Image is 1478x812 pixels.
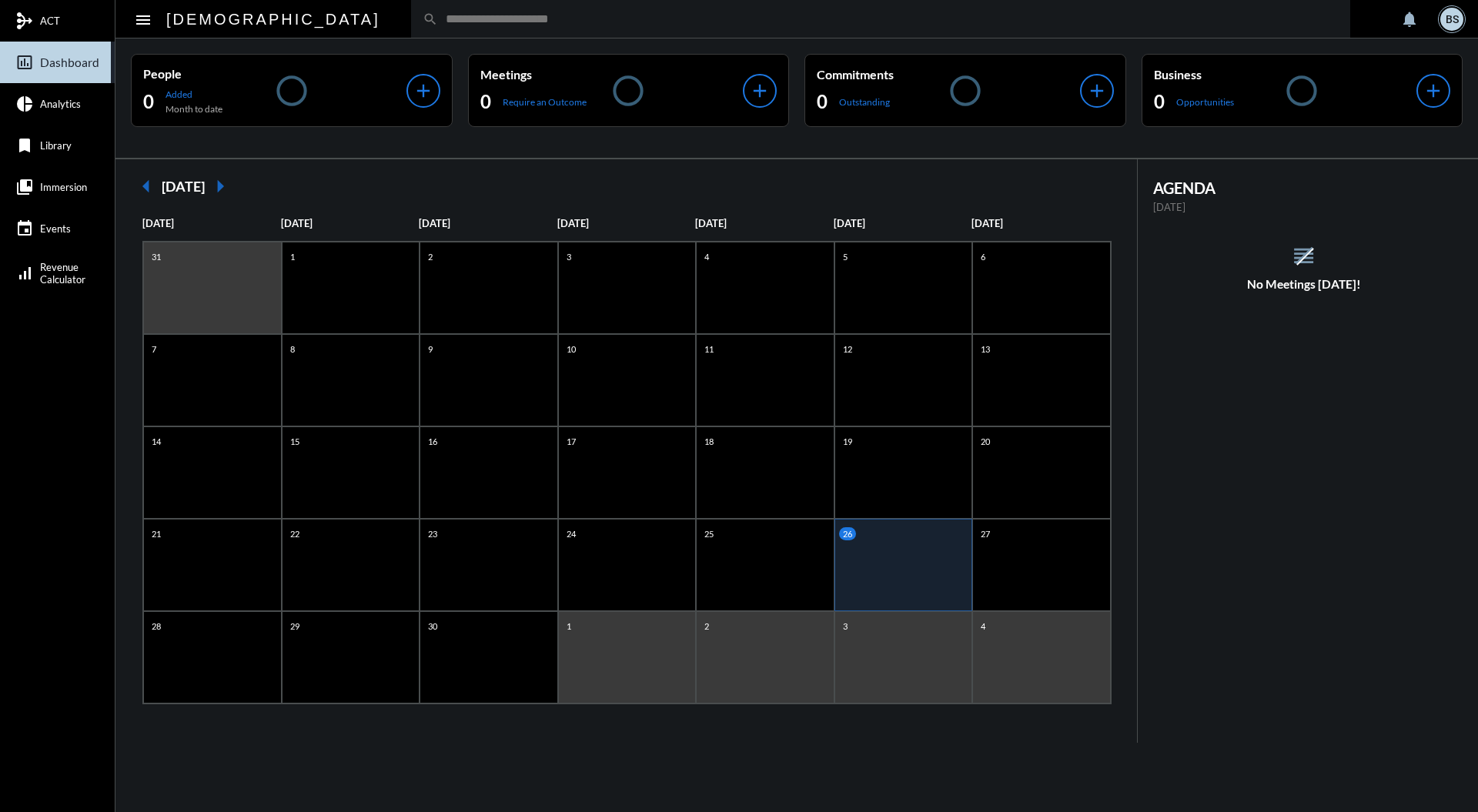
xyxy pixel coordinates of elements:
p: 28 [148,620,165,633]
p: 6 [977,250,989,263]
p: 3 [839,620,851,633]
p: 20 [977,435,994,448]
p: 17 [563,435,580,448]
p: 30 [424,620,441,633]
p: 22 [286,527,303,540]
p: 25 [701,527,717,540]
p: [DATE] [971,217,1110,229]
h2: [DATE] [162,178,205,195]
mat-icon: Side nav toggle icon [134,11,152,29]
p: 3 [563,250,575,263]
mat-icon: mediation [15,12,34,30]
h2: [DEMOGRAPHIC_DATA] [166,7,380,32]
p: [DATE] [281,217,420,229]
p: 2 [424,250,436,263]
span: Revenue Calculator [40,261,85,286]
mat-icon: bookmark [15,136,34,155]
p: [DATE] [1153,201,1456,213]
p: 10 [563,343,580,356]
p: 18 [701,435,717,448]
p: 8 [286,343,299,356]
span: Analytics [40,98,81,110]
p: 31 [148,250,165,263]
div: BS [1440,8,1463,31]
h2: AGENDA [1153,179,1456,197]
mat-icon: reorder [1291,243,1316,269]
mat-icon: event [15,219,34,238]
p: 2 [701,620,713,633]
mat-icon: collections_bookmark [15,178,34,196]
p: 13 [977,343,994,356]
p: 29 [286,620,303,633]
p: [DATE] [419,217,557,229]
p: 21 [148,527,165,540]
p: 16 [424,435,441,448]
p: 19 [839,435,856,448]
p: [DATE] [557,217,696,229]
p: [DATE] [834,217,972,229]
mat-icon: insert_chart_outlined [15,53,34,72]
mat-icon: pie_chart [15,95,34,113]
mat-icon: notifications [1400,10,1419,28]
p: 26 [839,527,856,540]
p: 7 [148,343,160,356]
p: 24 [563,527,580,540]
span: Immersion [40,181,87,193]
p: [DATE] [142,217,281,229]
p: 5 [839,250,851,263]
p: 1 [286,250,299,263]
mat-icon: search [423,12,438,27]
p: 4 [701,250,713,263]
span: Library [40,139,72,152]
h5: No Meetings [DATE]! [1138,277,1471,291]
p: 15 [286,435,303,448]
span: ACT [40,15,60,27]
p: 9 [424,343,436,356]
span: Dashboard [40,55,99,69]
span: Events [40,222,71,235]
button: Toggle sidenav [128,4,159,35]
mat-icon: signal_cellular_alt [15,264,34,282]
p: 12 [839,343,856,356]
p: 1 [563,620,575,633]
p: [DATE] [695,217,834,229]
mat-icon: arrow_left [131,171,162,202]
p: 11 [701,343,717,356]
p: 4 [977,620,989,633]
p: 27 [977,527,994,540]
p: 23 [424,527,441,540]
p: 14 [148,435,165,448]
mat-icon: arrow_right [205,171,236,202]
